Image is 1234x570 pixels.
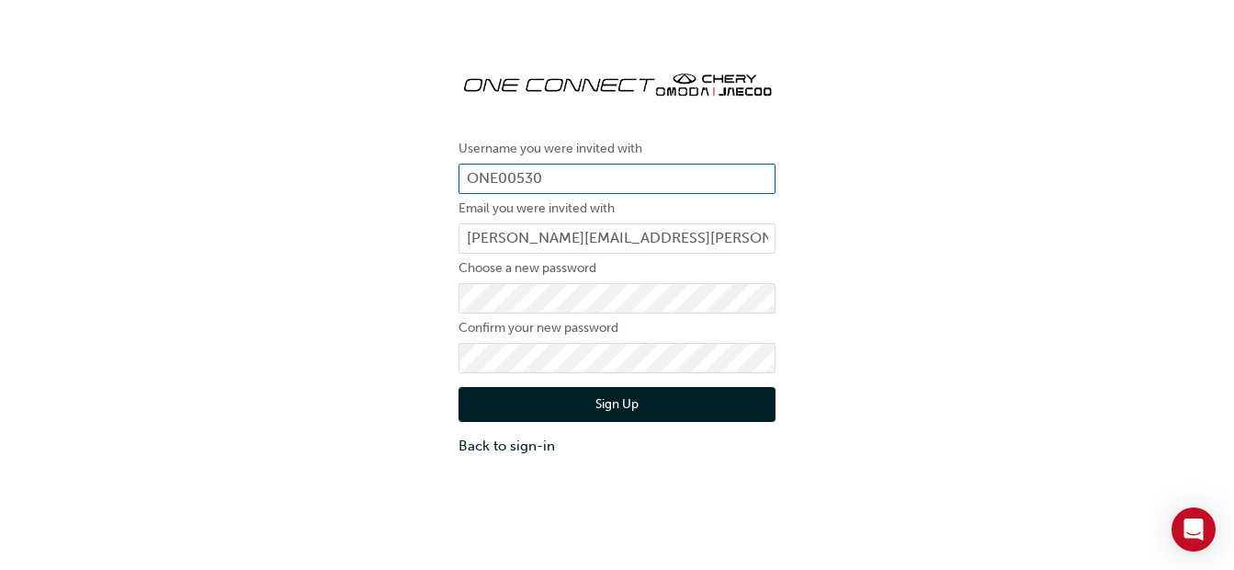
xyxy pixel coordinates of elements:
button: Sign Up [459,387,775,422]
label: Email you were invited with [459,198,775,220]
div: Open Intercom Messenger [1172,507,1216,552]
img: oneconnect [459,55,775,110]
label: Username you were invited with [459,138,775,160]
label: Confirm your new password [459,317,775,339]
a: Back to sign-in [459,436,775,457]
input: Username [459,164,775,195]
label: Choose a new password [459,257,775,279]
